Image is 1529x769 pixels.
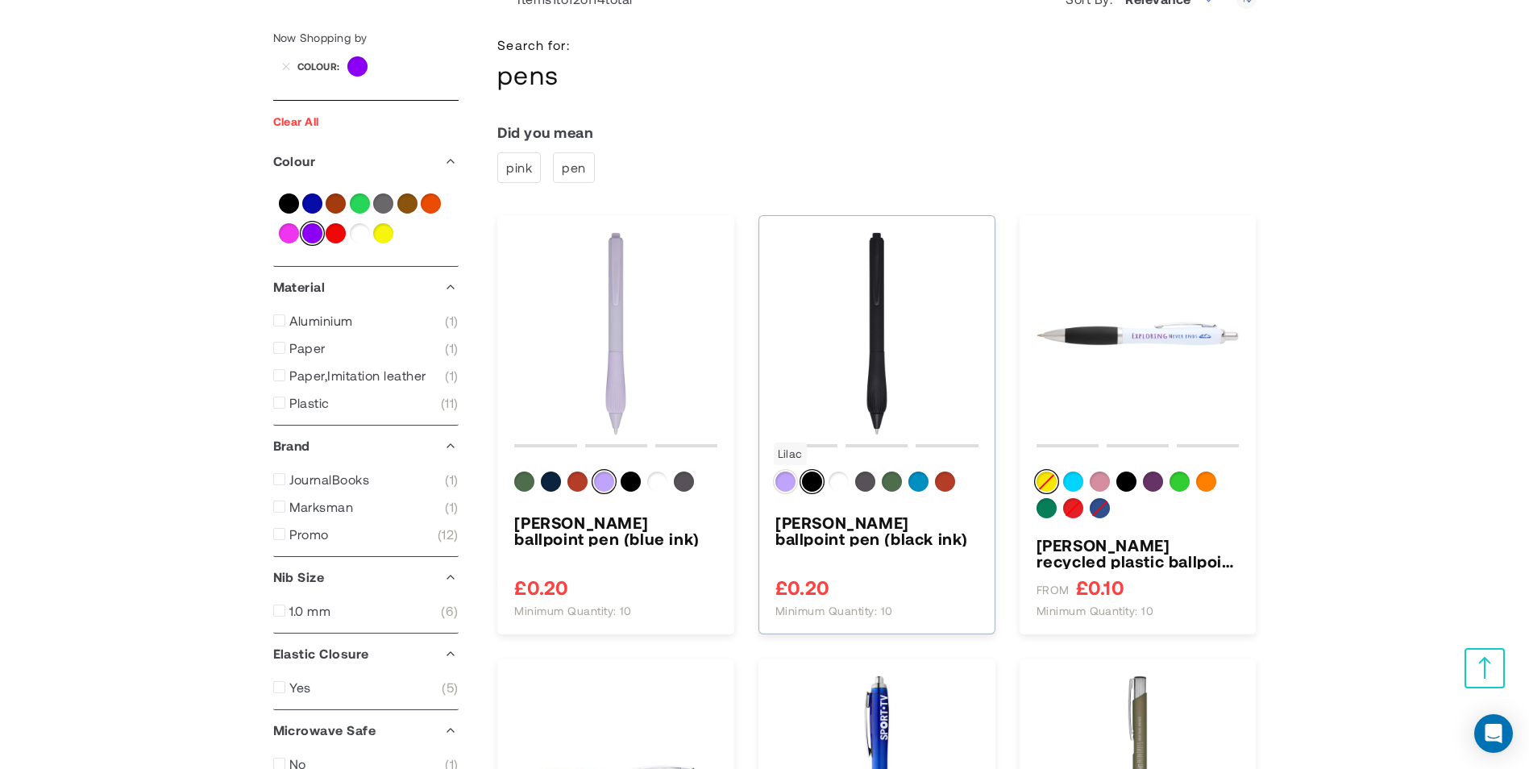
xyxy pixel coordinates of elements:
[397,193,418,214] a: Natural
[273,368,459,384] a: Paper,Imitation leather 1
[775,472,796,492] div: Lilac
[1116,472,1136,492] div: Solid black
[855,472,875,492] div: Twilight Grey
[445,499,458,515] span: 1
[445,313,458,329] span: 1
[289,472,370,488] span: JournalBooks
[1037,604,1154,618] span: Minimum quantity: 10
[829,472,849,492] div: Transparent white
[273,710,459,750] div: Microwave Safe
[289,499,354,515] span: Marksman
[441,395,459,411] span: 11
[297,60,344,72] span: Colour
[445,340,458,356] span: 1
[273,680,459,696] a: Yes 5
[273,526,459,542] a: Promo 12
[1170,472,1190,492] div: Lime green
[775,232,978,435] img: Lorena RABS ballpoint pen (black ink)
[514,604,632,618] span: Minimum quantity: 10
[421,193,441,214] a: Orange
[497,37,569,53] span: Search for:
[1037,498,1057,518] div: Green
[350,223,370,243] a: White
[775,514,978,547] a: Lorena RABS ballpoint pen (black ink)
[1037,472,1240,525] div: Colour
[1143,472,1163,492] div: Purple
[497,124,1256,140] dt: Did you mean
[1090,498,1110,518] div: Royal blue
[802,472,822,492] div: Solid black
[326,193,346,214] a: Brown
[1090,472,1110,492] div: Pink
[882,472,902,492] div: Forest green
[273,267,459,307] div: Material
[1063,472,1083,492] div: Aqua
[514,514,717,547] a: Lorena RABS ballpoint pen (blue ink)
[373,193,393,214] a: Grey
[273,426,459,466] div: Brand
[326,223,346,243] a: Red
[441,603,458,619] span: 6
[273,31,368,44] span: Now Shopping by
[778,447,803,461] div: Lilac
[908,472,929,492] div: Ocean blue
[445,472,458,488] span: 1
[775,514,978,547] h3: [PERSON_NAME] ballpoint pen (black ink)
[514,577,568,597] span: £0.20
[373,223,393,243] a: Yellow
[289,313,353,329] span: Aluminium
[273,313,459,329] a: Aluminium 1
[289,680,311,696] span: Yes
[1063,498,1083,518] div: Red
[775,472,978,498] div: Colour
[514,472,717,498] div: Colour
[514,514,717,547] h3: [PERSON_NAME] ballpoint pen (blue ink)
[273,395,459,411] a: Plastic 11
[1196,472,1216,492] div: Orange
[289,340,326,356] span: Paper
[350,193,370,214] a: Green
[273,472,459,488] a: JournalBooks 1
[273,340,459,356] a: Paper 1
[553,152,594,183] a: pen
[1037,472,1057,492] div: Yellow
[273,141,459,181] div: Colour
[281,62,291,72] a: Remove Colour Purple
[289,526,329,542] span: Promo
[1037,232,1240,435] img: Nash recycled plastic ballpoint pen (blue ink)
[514,472,534,492] div: Forest green
[273,114,319,128] a: Clear All
[674,472,694,492] div: Twilight Grey
[279,193,299,214] a: Black
[442,680,458,696] span: 5
[302,223,322,243] a: Purple
[279,223,299,243] a: Pink
[445,368,458,384] span: 1
[514,232,717,435] img: Lorena RABS ballpoint pen (blue ink)
[935,472,955,492] div: Brick
[1474,714,1513,753] div: Open Intercom Messenger
[1037,537,1240,569] h3: [PERSON_NAME] recycled plastic ballpoint pen (blue ink)
[647,472,667,492] div: Transparent white
[273,557,459,597] div: Nib Size
[541,472,561,492] div: Ocean Blue2
[1037,583,1070,597] span: FROM
[775,577,829,597] span: £0.20
[1076,577,1124,597] span: £0.10
[302,193,322,214] a: Blue
[289,368,426,384] span: Paper,Imitation leather
[594,472,614,492] div: Lilac
[497,152,541,183] a: pink
[775,604,893,618] span: Minimum quantity: 10
[273,603,459,619] a: 1.0 mm 6
[273,499,459,515] a: Marksman 1
[273,634,459,674] div: Elastic Closure
[567,472,588,492] div: Brick
[289,603,331,619] span: 1.0 mm
[621,472,641,492] div: Solid black
[289,395,330,411] span: Plastic
[1037,537,1240,569] a: Nash recycled plastic ballpoint pen (blue ink)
